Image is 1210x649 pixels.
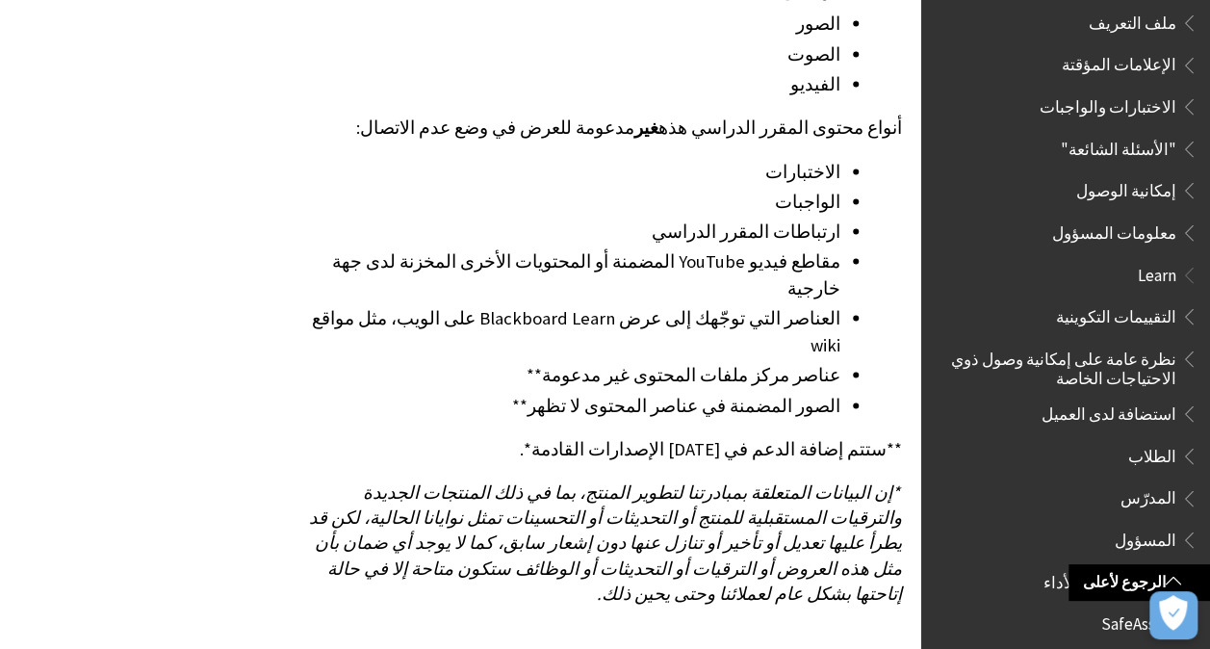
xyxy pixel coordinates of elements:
span: ملف التعريف [1089,7,1176,33]
li: ارتباطات المقرر الدراسي [304,219,840,246]
span: إمكانية الوصول [1076,174,1176,200]
li: الفيديو [304,71,840,98]
nav: Book outline for Blackboard SafeAssign [933,609,1198,641]
li: الاختبارات [304,159,840,186]
span: نظرة عامة على إمكانية وصول ذوي الاحتياجات الخاصة [944,343,1176,388]
span: Learn [1138,259,1176,285]
li: عناصر مركز ملفات المحتوى غير مدعومة** [304,362,840,389]
span: التقييمات التكوينية [1056,300,1176,326]
span: معلومات المسؤول [1052,217,1176,243]
li: الصور المضمنة في عناصر المحتوى لا تظهر** [304,393,840,420]
span: لوحة معلومات الأداء [1043,566,1176,592]
li: مقاطع فيديو YouTube المضمنة أو المحتويات الأخرى المخزنة لدى جهة خارجية [304,248,840,302]
li: الصور [304,11,840,38]
nav: Book outline for Blackboard Learn Help [933,259,1198,599]
span: غير [634,117,658,139]
span: استضافة لدى العميل [1042,398,1176,424]
span: SafeAssign [1101,609,1176,635]
li: العناصر التي توجّهك إلى عرض Blackboard Learn على الويب، مثل مواقع wiki [304,305,840,359]
span: المسؤول [1115,524,1176,550]
span: الاختبارات والواجبات [1040,91,1176,117]
a: الرجوع لأعلى [1068,564,1210,600]
p: أنواع محتوى المقرر الدراسي هذه مدعومة للعرض في وضع عدم الاتصال: [304,116,902,141]
button: فتح التفضيلات [1149,591,1197,639]
span: الإعلامات المؤقتة [1062,49,1176,75]
span: "الأسئلة الشائعة" [1061,133,1176,159]
p: **ستتم إضافة الدعم في [DATE] الإصدارات القادمة*. [304,437,902,462]
li: الواجبات [304,189,840,216]
li: الصوت [304,41,840,68]
span: *إن البيانات المتعلقة بمبادرتنا لتطوير المنتج، بما في ذلك المنتجات الجديدة والترقيات المستقبلية ل... [309,481,902,605]
span: المدرّس [1120,482,1176,508]
span: الطلاب [1128,440,1176,466]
